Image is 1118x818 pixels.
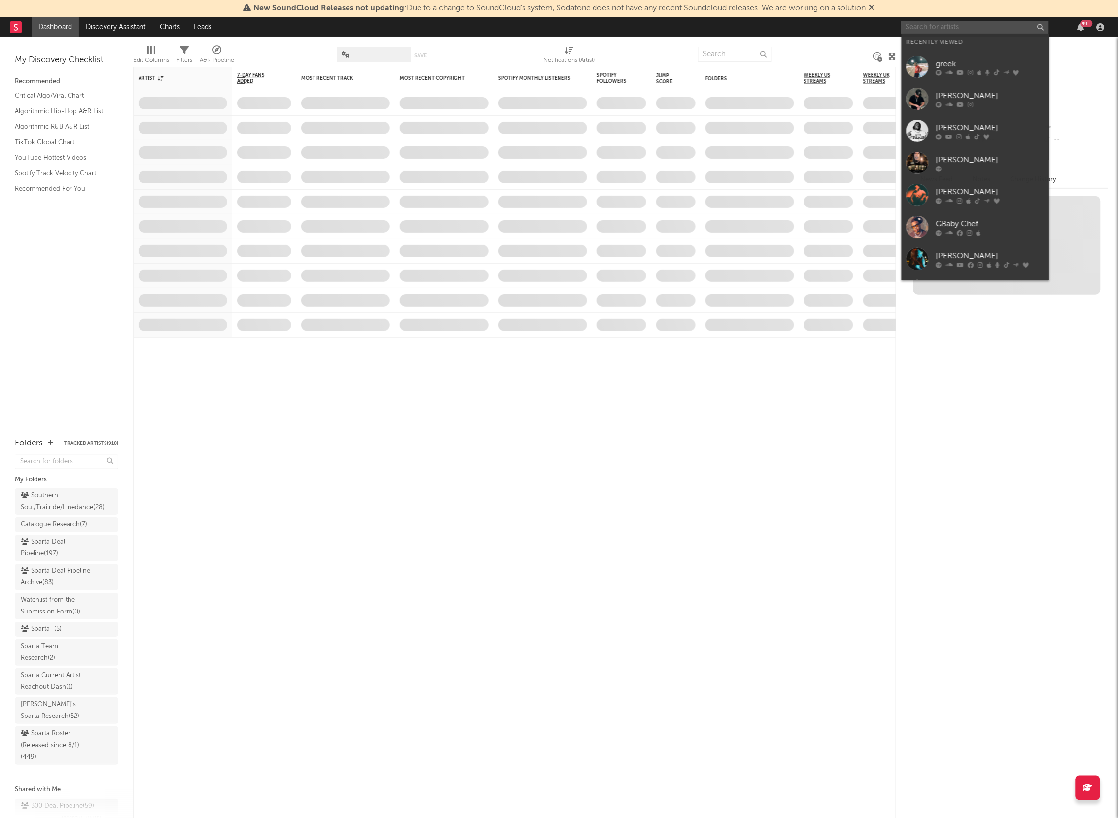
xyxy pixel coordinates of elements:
input: Search for folders... [15,455,118,469]
a: Algorithmic R&B A&R List [15,121,108,132]
a: [PERSON_NAME] [902,179,1049,211]
a: Catalogue Research(7) [15,517,118,532]
div: Recently Viewed [907,36,1045,48]
a: Charts [153,17,187,37]
button: Save [415,53,427,58]
div: [PERSON_NAME] [936,90,1045,102]
a: Watchlist from the Submission Form(0) [15,593,118,619]
a: [PERSON_NAME] [902,147,1049,179]
a: Sparta Deal Pipeline(197) [15,535,118,561]
a: Spotify Track Velocity Chart [15,168,108,179]
span: : Due to a change to SoundCloud's system, Sodatone does not have any recent Soundcloud releases. ... [254,4,866,12]
div: Edit Columns [133,54,169,66]
span: Dismiss [869,4,875,12]
div: A&R Pipeline [200,42,234,70]
a: Sparta+(5) [15,622,118,637]
a: YouTube Hottest Videos [15,152,108,163]
a: greek [902,51,1049,83]
span: 7-Day Fans Added [237,72,277,84]
div: Most Recent Copyright [400,75,474,81]
span: New SoundCloud Releases not updating [254,4,405,12]
a: Critical Algo/Viral Chart [15,90,108,101]
div: Sparta Team Research ( 2 ) [21,641,90,664]
div: Spotify Monthly Listeners [498,75,572,81]
a: Sparta Deal Pipeline Archive(83) [15,564,118,590]
div: Folders [705,76,779,82]
span: Weekly UK Streams [863,72,900,84]
a: [PERSON_NAME] [902,243,1049,275]
div: Most Recent Track [301,75,375,81]
div: Jump Score [656,73,681,85]
div: Folders [15,438,43,449]
a: GBaby Chef [902,211,1049,243]
div: [PERSON_NAME] [936,122,1045,134]
div: 99 + [1081,20,1093,27]
a: [PERSON_NAME]'s Sparta Research(52) [15,697,118,724]
a: TikTok Global Chart [15,137,108,148]
a: Sparta Team Research(2) [15,639,118,666]
div: Filters [176,54,192,66]
a: Discovery Assistant [79,17,153,37]
a: Southern Soul/Trailride/Linedance(28) [15,488,118,515]
div: Sparta Deal Pipeline ( 197 ) [21,536,90,560]
button: 99+ [1078,23,1084,31]
div: My Discovery Checklist [15,54,118,66]
div: [PERSON_NAME]'s Sparta Research ( 52 ) [21,699,90,722]
a: Recommended For You [15,183,108,194]
a: Sparta Roster (Released since 8/1)(449) [15,726,118,765]
input: Search for artists [901,21,1049,34]
a: Sparta Current Artist Reachout Dash(1) [15,668,118,695]
a: [PERSON_NAME] [902,83,1049,115]
div: [PERSON_NAME] [936,250,1045,262]
div: -- [1043,134,1108,146]
div: Notifications (Artist) [543,42,595,70]
div: [PERSON_NAME] [936,154,1045,166]
div: Recommended [15,76,118,88]
a: Dashboard [32,17,79,37]
div: Sparta Roster (Released since 8/1) ( 449 ) [21,728,90,763]
a: Algorithmic Hip-Hop A&R List [15,106,108,117]
a: Leads [187,17,218,37]
div: Edit Columns [133,42,169,70]
div: Sparta Deal Pipeline Archive ( 83 ) [21,565,90,589]
div: Southern Soul/Trailride/Linedance ( 28 ) [21,490,105,513]
div: Watchlist from the Submission Form ( 0 ) [21,594,90,618]
div: [PERSON_NAME] [936,186,1045,198]
div: My Folders [15,474,118,486]
div: 300 Deal Pipeline ( 59 ) [21,800,94,812]
div: Spotify Followers [597,72,631,84]
div: Notifications (Artist) [543,54,595,66]
input: Search... [698,47,772,62]
span: Weekly US Streams [804,72,838,84]
div: A&R Pipeline [200,54,234,66]
div: greek [936,58,1045,69]
div: Artist [139,75,212,81]
button: Tracked Artists(918) [64,441,118,446]
a: Supa King [902,275,1049,307]
div: Filters [176,42,192,70]
div: -- [1043,121,1108,134]
div: Sparta Current Artist Reachout Dash ( 1 ) [21,670,90,693]
div: Shared with Me [15,784,118,796]
div: GBaby Chef [936,218,1045,230]
div: Catalogue Research ( 7 ) [21,519,87,531]
div: Sparta+ ( 5 ) [21,623,62,635]
a: [PERSON_NAME] [902,115,1049,147]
